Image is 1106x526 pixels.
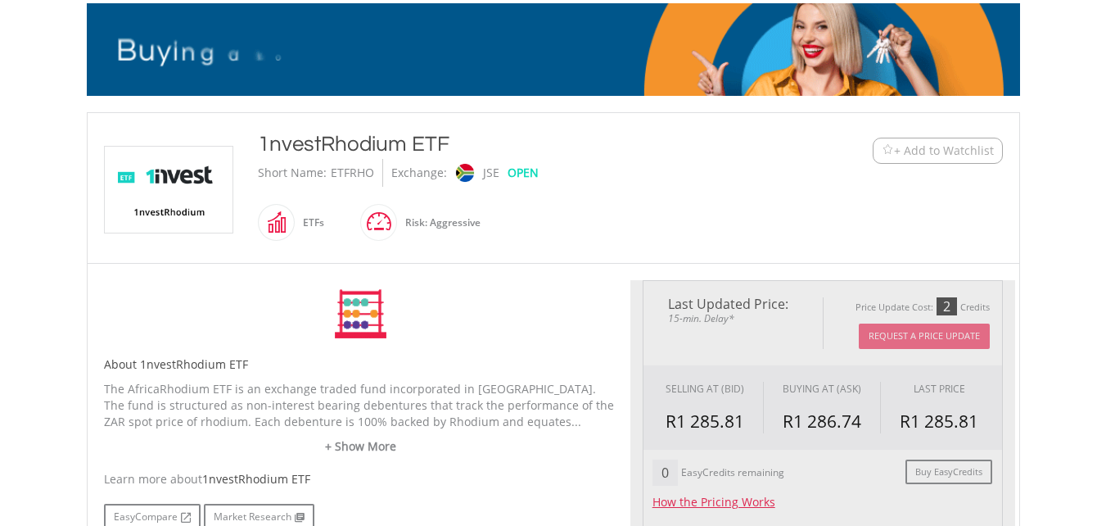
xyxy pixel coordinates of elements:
[455,164,473,182] img: jse.png
[391,159,447,187] div: Exchange:
[483,159,499,187] div: JSE
[873,138,1003,164] button: Watchlist + Add to Watchlist
[894,143,994,159] span: + Add to Watchlist
[882,144,894,156] img: Watchlist
[104,471,618,487] div: Learn more about
[107,147,230,233] img: EQU.ZA.ETFRHO.png
[331,159,374,187] div: ETFRHO
[258,159,327,187] div: Short Name:
[87,3,1020,96] img: EasyMortage Promotion Banner
[397,203,481,243] div: Risk: Aggressive
[104,438,618,455] a: + Show More
[202,471,310,487] span: 1nvestRhodium ETF
[104,381,618,430] p: The AfricaRhodium ETF is an exchange traded fund incorporated in [GEOGRAPHIC_DATA]. The fund is s...
[104,356,618,373] h5: About 1nvestRhodium ETF
[258,129,772,159] div: 1nvestRhodium ETF
[508,159,539,187] div: OPEN
[295,203,324,243] div: ETFs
